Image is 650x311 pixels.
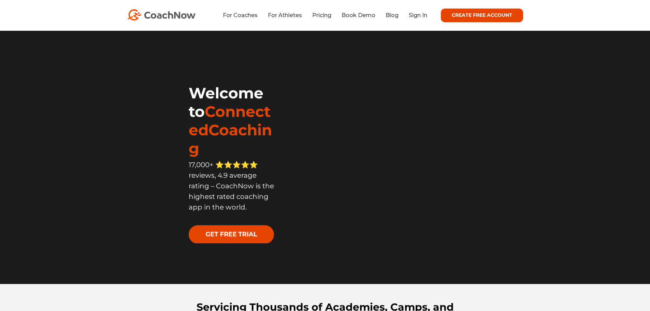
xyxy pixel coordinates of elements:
a: Blog [386,12,399,18]
span: 17,000+ ⭐️⭐️⭐️⭐️⭐️ reviews, 4.9 average rating – CoachNow is the highest rated coaching app in th... [189,161,274,211]
a: For Coaches [223,12,258,18]
a: Pricing [312,12,331,18]
a: Sign In [409,12,427,18]
img: GET FREE TRIAL [189,225,274,243]
a: CREATE FREE ACCOUNT [441,9,523,22]
a: For Athletes [268,12,302,18]
a: Book Demo [342,12,375,18]
h1: Welcome to [189,84,276,158]
span: ConnectedCoaching [189,102,272,158]
img: CoachNow Logo [127,9,196,21]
